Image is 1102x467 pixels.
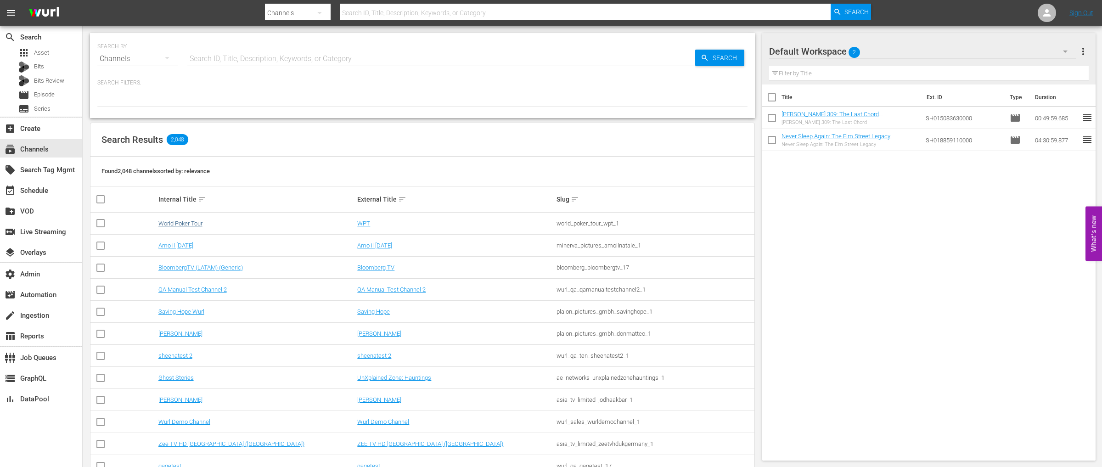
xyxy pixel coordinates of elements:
a: Zee TV HD [GEOGRAPHIC_DATA] ([GEOGRAPHIC_DATA]) [158,440,304,447]
span: Schedule [5,185,16,196]
div: world_poker_tour_wpt_1 [557,220,753,227]
div: Default Workspace [769,39,1076,64]
span: Episode [1010,135,1021,146]
span: Bits [34,62,44,71]
span: sort [398,195,406,203]
a: sheenatest 2 [158,352,192,359]
th: Type [1004,84,1029,110]
a: [PERSON_NAME] 309: The Last Chord ([PERSON_NAME] 309: The Last Chord (amc_absolutereality_1_00:50... [782,111,883,131]
div: wurl_qa_ten_sheenatest2_1 [557,352,753,359]
div: wurl_qa_qamanualtestchannel2_1 [557,286,753,293]
a: Wurl Demo Channel [158,418,210,425]
span: reorder [1082,112,1093,123]
div: [PERSON_NAME] 309: The Last Chord [782,119,918,125]
span: GraphQL [5,373,16,384]
span: Episode [1010,113,1021,124]
a: sheenatest 2 [357,352,391,359]
a: WPT [357,220,370,227]
a: Sign Out [1069,9,1093,17]
span: Create [5,123,16,134]
div: External Title [357,194,554,205]
a: [PERSON_NAME] [158,396,202,403]
span: Episode [34,90,55,99]
span: DataPool [5,394,16,405]
div: Slug [557,194,753,205]
span: sort [571,195,579,203]
a: UnXplained Zone: Hauntings [357,374,431,381]
span: Search [709,50,744,66]
div: Bits [18,62,29,73]
span: Series [34,104,51,113]
img: ans4CAIJ8jUAAAAAAAAAAAAAAAAAAAAAAAAgQb4GAAAAAAAAAAAAAAAAAAAAAAAAJMjXAAAAAAAAAAAAAAAAAAAAAAAAgAT5G... [22,2,66,24]
a: Never Sleep Again: The Elm Street Legacy [782,133,890,140]
a: Saving Hope [357,308,390,315]
span: Asset [18,47,29,58]
a: Amo il [DATE] [357,242,392,249]
a: [PERSON_NAME] [357,330,401,337]
div: Channels [97,46,178,72]
a: Amo il [DATE] [158,242,193,249]
div: asia_tv_limited_jodhaakbar_1 [557,396,753,403]
button: Search [695,50,744,66]
a: BloombergTV (LATAM) (Generic) [158,264,243,271]
a: Saving Hope Wurl [158,308,204,315]
a: QA Manual Test Channel 2 [357,286,426,293]
td: SH018859110000 [922,129,1006,151]
td: 00:49:59.685 [1031,107,1082,129]
td: SH015083630000 [922,107,1006,129]
span: Channels [5,144,16,155]
a: Bloomberg TV [357,264,394,271]
a: Wurl Demo Channel [357,418,409,425]
div: plaion_pictures_gmbh_savinghope_1 [557,308,753,315]
span: more_vert [1078,46,1089,57]
span: menu [6,7,17,18]
div: Never Sleep Again: The Elm Street Legacy [782,141,890,147]
button: more_vert [1078,40,1089,62]
th: Title [782,84,921,110]
th: Ext. ID [921,84,1005,110]
span: Overlays [5,247,16,258]
a: QA Manual Test Channel 2 [158,286,227,293]
span: reorder [1082,134,1093,145]
span: Bits Review [34,76,64,85]
span: Reports [5,331,16,342]
div: Internal Title [158,194,355,205]
span: Job Queues [5,352,16,363]
div: bloomberg_bloombergtv_17 [557,264,753,271]
span: Series [18,103,29,114]
span: sort [198,195,206,203]
span: Automation [5,289,16,300]
button: Open Feedback Widget [1085,206,1102,261]
a: [PERSON_NAME] [357,396,401,403]
p: Search Filters: [97,79,748,87]
span: Search Results [101,134,163,145]
span: Search [5,32,16,43]
a: World Poker Tour [158,220,202,227]
span: 2,048 [167,134,188,145]
span: Live Streaming [5,226,16,237]
td: 04:30:59.877 [1031,129,1082,151]
span: Admin [5,269,16,280]
span: Search Tag Mgmt [5,164,16,175]
button: Search [831,4,871,20]
a: [PERSON_NAME] [158,330,202,337]
span: VOD [5,206,16,217]
span: Ingestion [5,310,16,321]
div: plaion_pictures_gmbh_donmatteo_1 [557,330,753,337]
div: Bits Review [18,75,29,86]
span: 2 [849,43,860,62]
th: Duration [1029,84,1085,110]
a: Ghost Stories [158,374,194,381]
div: asia_tv_limited_zeetvhdukgermany_1 [557,440,753,447]
div: minerva_pictures_amoilnatale_1 [557,242,753,249]
span: Asset [34,48,49,57]
span: Search [844,4,869,20]
a: ZEE TV HD [GEOGRAPHIC_DATA] ([GEOGRAPHIC_DATA]) [357,440,503,447]
span: Found 2,048 channels sorted by: relevance [101,168,210,174]
span: Episode [18,90,29,101]
div: ae_networks_unxplainedzonehauntings_1 [557,374,753,381]
div: wurl_sales_wurldemochannel_1 [557,418,753,425]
